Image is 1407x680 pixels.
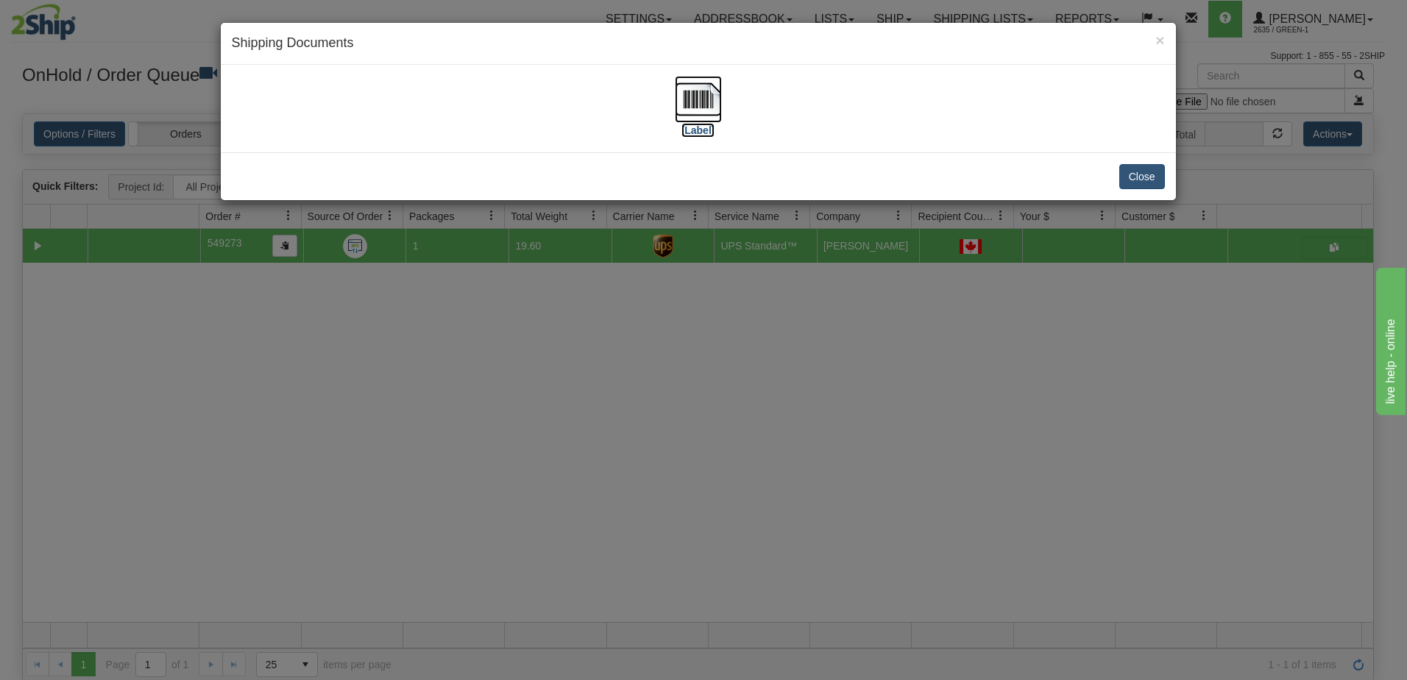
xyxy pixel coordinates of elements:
span: × [1155,32,1164,49]
button: Close [1119,164,1165,189]
a: [Label] [675,92,722,135]
button: Close [1155,32,1164,48]
h4: Shipping Documents [232,34,1165,53]
iframe: chat widget [1373,265,1406,415]
div: live help - online [11,9,136,26]
label: [Label] [681,123,715,138]
img: barcode.jpg [675,76,722,123]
